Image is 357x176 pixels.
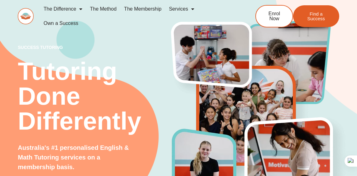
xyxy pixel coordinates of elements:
[265,11,283,21] span: Enrol Now
[302,12,330,21] span: Find a Success
[18,59,172,134] h2: Tutoring Done Differently
[293,5,339,27] a: Find a Success
[18,143,130,172] p: Australia's #1 personalised English & Math Tutoring services on a membership basis.
[18,45,172,50] p: success tutoring
[86,2,120,16] a: The Method
[165,2,198,16] a: Services
[40,16,82,31] a: Own a Success
[255,5,293,27] a: Enrol Now
[40,2,237,31] nav: Menu
[120,2,165,16] a: The Membership
[40,2,86,16] a: The Difference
